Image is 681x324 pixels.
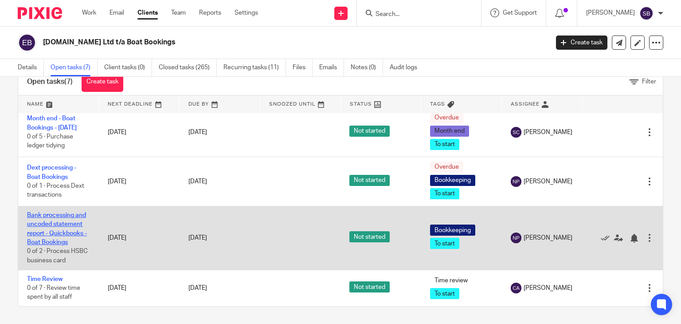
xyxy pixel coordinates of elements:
[188,129,207,135] span: [DATE]
[99,108,180,157] td: [DATE]
[503,10,537,16] span: Get Support
[188,235,207,241] span: [DATE]
[235,8,258,17] a: Settings
[349,126,390,137] span: Not started
[51,59,98,76] a: Open tasks (7)
[349,281,390,292] span: Not started
[27,212,87,245] a: Bank processing and uncoded statement report - Quickbooks - Boat Bookings
[82,72,123,92] a: Create task
[223,59,286,76] a: Recurring tasks (11)
[430,225,475,236] span: Bookkeeping
[524,128,572,137] span: [PERSON_NAME]
[18,7,62,19] img: Pixie
[27,285,80,300] span: 0 of 7 · Review time spent by all staff
[430,162,463,173] span: Overdue
[524,284,572,292] span: [PERSON_NAME]
[293,59,313,76] a: Files
[511,127,521,138] img: svg%3E
[82,8,96,17] a: Work
[99,206,180,270] td: [DATE]
[269,102,316,107] span: Snoozed Until
[586,8,635,17] p: [PERSON_NAME]
[430,175,475,186] span: Bookkeeping
[511,283,521,293] img: svg%3E
[375,11,454,19] input: Search
[430,102,445,107] span: Tags
[18,33,36,52] img: svg%3E
[349,175,390,186] span: Not started
[430,238,459,249] span: To start
[27,134,73,149] span: 0 of 5 · Purchase ledger tidying
[350,102,372,107] span: Status
[351,59,383,76] a: Notes (0)
[390,59,424,76] a: Audit logs
[511,176,521,187] img: svg%3E
[556,36,607,50] a: Create task
[430,139,459,150] span: To start
[99,157,180,206] td: [DATE]
[27,165,76,180] a: Dext processing - Boat Bookings
[349,231,390,242] span: Not started
[27,249,88,264] span: 0 of 2 · Process HSBC business card
[601,233,614,242] a: Mark as done
[511,233,521,243] img: svg%3E
[104,59,152,76] a: Client tasks (0)
[639,6,654,20] img: svg%3E
[27,115,77,130] a: Month end - Boat Bookings - [DATE]
[110,8,124,17] a: Email
[430,288,459,299] span: To start
[27,276,63,282] a: Time Review
[27,183,84,198] span: 0 of 1 · Process Dext transactions
[430,112,463,123] span: Overdue
[159,59,217,76] a: Closed tasks (265)
[319,59,344,76] a: Emails
[524,233,572,242] span: [PERSON_NAME]
[99,270,180,306] td: [DATE]
[27,77,73,87] h1: Open tasks
[137,8,158,17] a: Clients
[188,178,207,185] span: [DATE]
[524,177,572,186] span: [PERSON_NAME]
[199,8,221,17] a: Reports
[64,78,73,85] span: (7)
[430,275,472,286] span: Time review
[430,126,469,137] span: Month end
[642,79,656,85] span: Filter
[18,59,44,76] a: Details
[188,285,207,291] span: [DATE]
[430,188,459,199] span: To start
[43,38,443,47] h2: [DOMAIN_NAME] Ltd t/a Boat Bookings
[171,8,186,17] a: Team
